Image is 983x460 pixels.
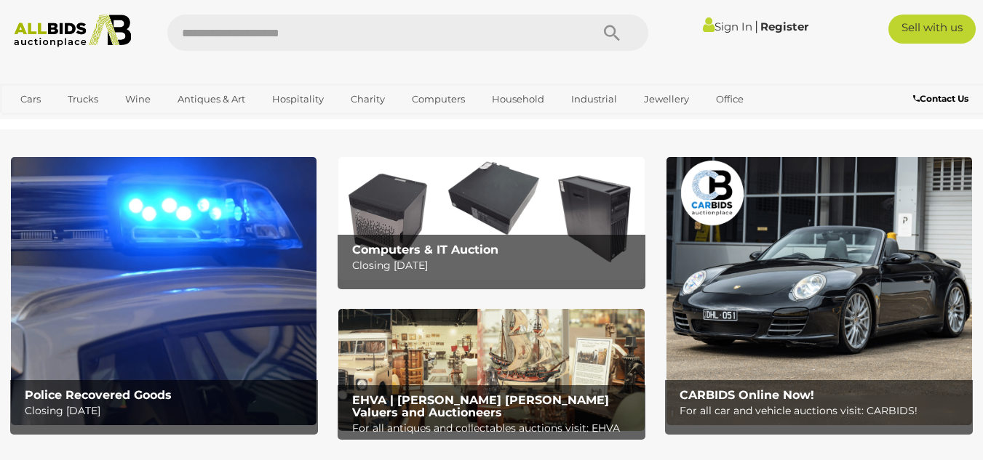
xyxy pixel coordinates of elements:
a: Industrial [562,87,626,111]
span: | [755,18,758,34]
img: Police Recovered Goods [11,157,317,424]
b: Police Recovered Goods [25,388,172,402]
a: Jewellery [634,87,699,111]
a: Sports [11,111,60,135]
a: [GEOGRAPHIC_DATA] [68,111,190,135]
a: Computers & IT Auction Computers & IT Auction Closing [DATE] [338,157,644,279]
b: Contact Us [913,93,968,104]
b: EHVA | [PERSON_NAME] [PERSON_NAME] Valuers and Auctioneers [352,393,609,420]
a: Sell with us [888,15,976,44]
a: Police Recovered Goods Police Recovered Goods Closing [DATE] [11,157,317,424]
a: Antiques & Art [168,87,255,111]
img: CARBIDS Online Now! [666,157,972,424]
p: Closing [DATE] [352,257,638,275]
a: Hospitality [263,87,333,111]
p: Closing [DATE] [25,402,311,420]
p: For all car and vehicle auctions visit: CARBIDS! [680,402,966,420]
a: Computers [402,87,474,111]
a: Wine [116,87,160,111]
b: CARBIDS Online Now! [680,388,814,402]
button: Search [576,15,648,51]
a: Office [707,87,753,111]
a: CARBIDS Online Now! CARBIDS Online Now! For all car and vehicle auctions visit: CARBIDS! [666,157,972,424]
a: Cars [11,87,50,111]
a: Contact Us [913,91,972,107]
a: Charity [341,87,394,111]
a: Trucks [58,87,108,111]
a: Household [482,87,554,111]
b: Computers & IT Auction [352,243,498,257]
a: Sign In [703,20,752,33]
p: For all antiques and collectables auctions visit: EHVA [352,419,638,437]
a: Register [760,20,808,33]
img: Allbids.com.au [7,15,138,47]
img: Computers & IT Auction [338,157,644,279]
img: EHVA | Evans Hastings Valuers and Auctioneers [338,309,644,431]
a: EHVA | Evans Hastings Valuers and Auctioneers EHVA | [PERSON_NAME] [PERSON_NAME] Valuers and Auct... [338,309,644,431]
